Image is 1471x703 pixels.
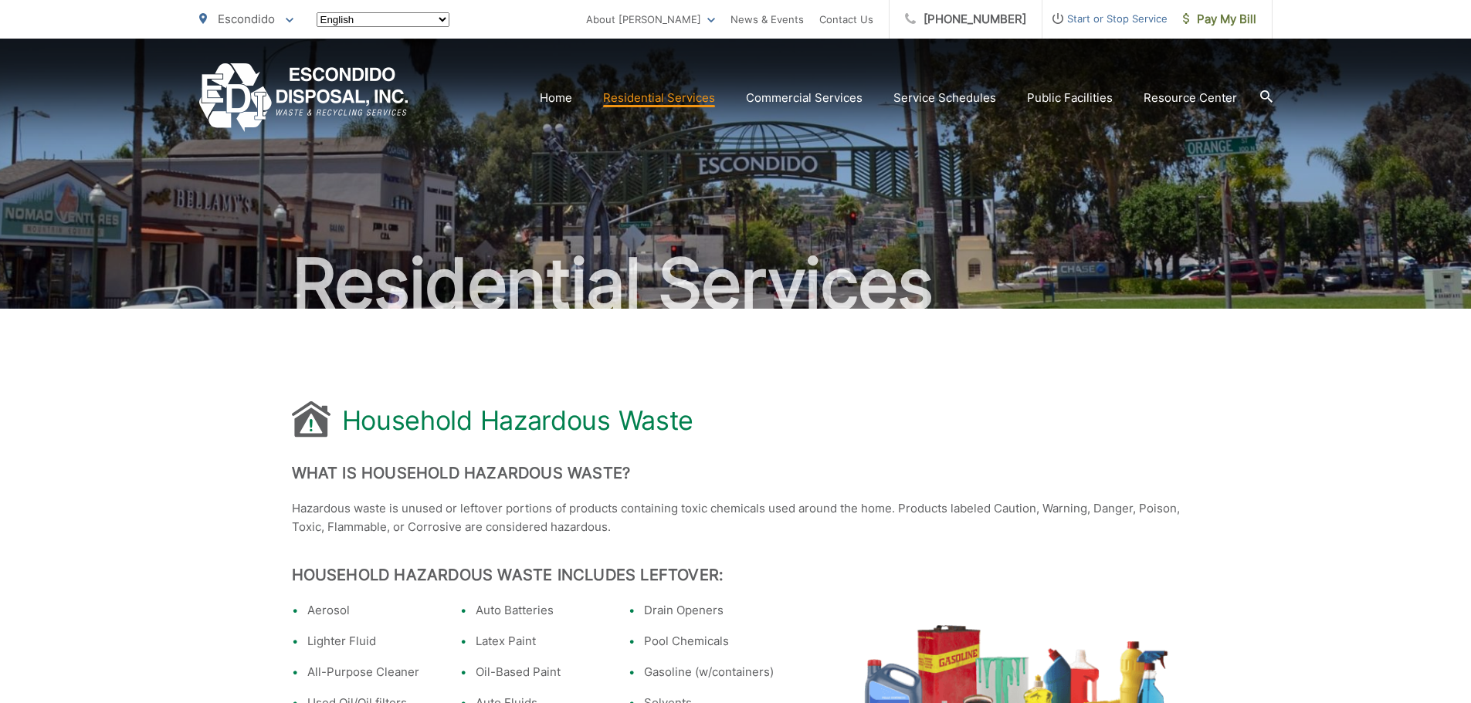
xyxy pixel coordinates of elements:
[476,601,605,620] li: Auto Batteries
[644,601,774,620] li: Drain Openers
[730,10,804,29] a: News & Events
[342,405,694,436] h1: Household Hazardous Waste
[586,10,715,29] a: About [PERSON_NAME]
[476,632,605,651] li: Latex Paint
[540,89,572,107] a: Home
[819,10,873,29] a: Contact Us
[603,89,715,107] a: Residential Services
[292,464,1180,482] h2: What is Household Hazardous Waste?
[292,566,1180,584] h2: Household Hazardous Waste Includes Leftover:
[644,632,774,651] li: Pool Chemicals
[1027,89,1113,107] a: Public Facilities
[218,12,275,26] span: Escondido
[307,663,437,681] li: All-Purpose Cleaner
[476,663,605,681] li: Oil-Based Paint
[307,632,437,651] li: Lighter Fluid
[1144,89,1237,107] a: Resource Center
[746,89,863,107] a: Commercial Services
[644,663,774,681] li: Gasoline (w/containers)
[317,12,449,27] select: Select a language
[199,245,1273,323] h2: Residential Services
[292,499,1180,536] p: Hazardous waste is unused or leftover portions of products containing toxic chemicals used around...
[307,601,437,620] li: Aerosol
[1183,10,1256,29] span: Pay My Bill
[893,89,996,107] a: Service Schedules
[199,63,408,132] a: EDCD logo. Return to the homepage.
